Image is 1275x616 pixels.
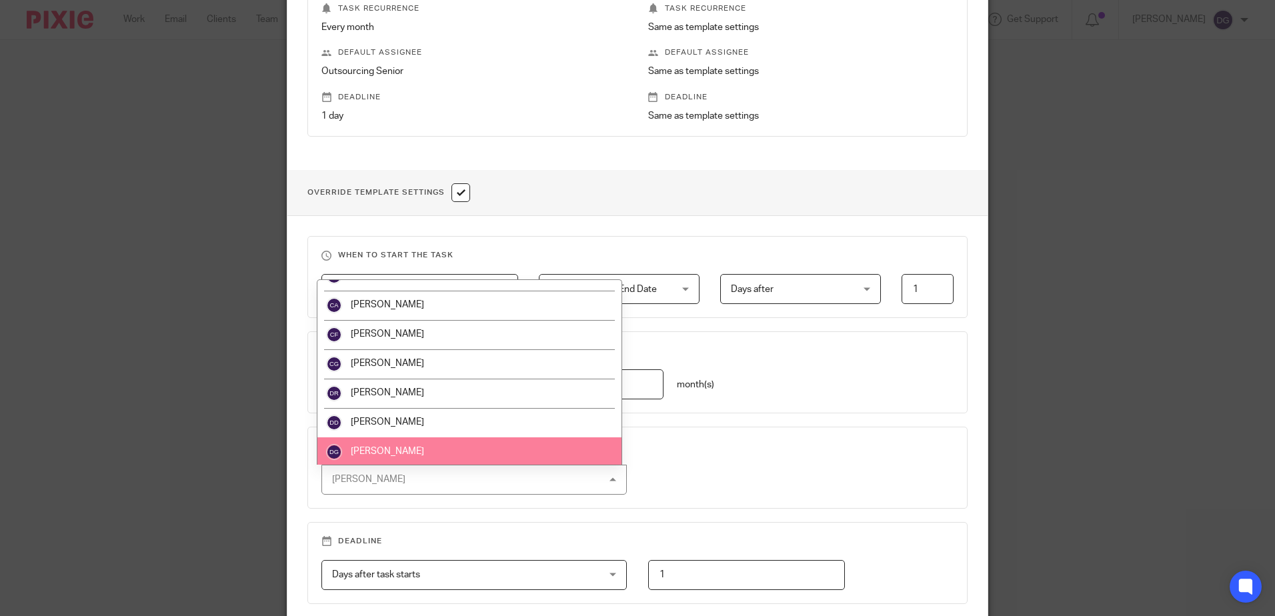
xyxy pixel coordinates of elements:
h1: Override Template Settings [307,183,470,202]
p: Every month [321,21,627,34]
span: Days after task starts [332,570,420,579]
div: [PERSON_NAME] [332,475,405,484]
img: svg%3E [326,444,342,460]
p: Default assignee [648,47,954,58]
span: [PERSON_NAME] [351,300,424,309]
h3: Task recurrence [321,345,954,356]
span: [PERSON_NAME] [351,417,424,427]
h3: Default assignee [321,441,954,451]
img: svg%3E [326,297,342,313]
p: 1 day [321,109,627,123]
span: month(s) [677,380,714,389]
p: Same as template settings [648,65,954,78]
span: [PERSON_NAME] [351,388,424,397]
p: Same as template settings [648,21,954,34]
img: svg%3E [326,356,342,372]
span: [PERSON_NAME] [351,447,424,456]
span: [PERSON_NAME] [351,329,424,339]
h3: Deadline [321,536,954,547]
img: svg%3E [326,327,342,343]
img: svg%3E [326,415,342,431]
h3: When to start the task [321,250,954,261]
p: Task recurrence [321,3,627,14]
p: Deadline [321,92,627,103]
p: Same as template settings [648,109,954,123]
p: Deadline [648,92,954,103]
span: [PERSON_NAME] [351,359,424,368]
p: Task recurrence [648,3,954,14]
p: Default assignee [321,47,627,58]
p: Outsourcing Senior [321,65,627,78]
span: Days after [731,285,774,294]
img: svg%3E [326,385,342,401]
